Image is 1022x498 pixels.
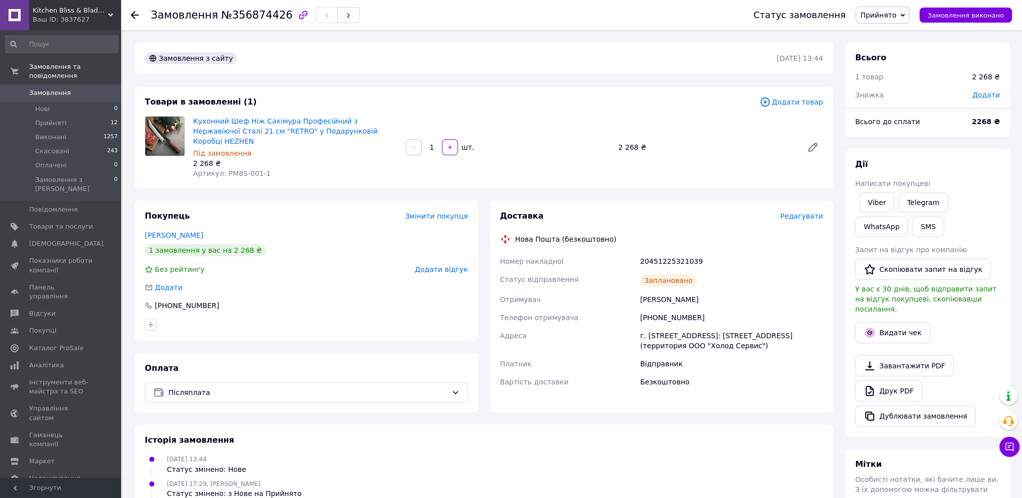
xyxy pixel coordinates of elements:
[168,387,447,398] span: Післяплата
[640,274,697,286] div: Заплановано
[855,285,996,313] span: У вас є 30 днів, щоб відправити запит на відгук покупцеві, скопіювавши посилання.
[855,91,884,99] span: Знижка
[154,301,220,311] div: [PHONE_NUMBER]
[29,457,55,466] span: Маркет
[855,259,991,280] button: Скопіювати запит на відгук
[855,322,930,343] button: Видати чек
[855,53,886,62] span: Всього
[193,149,251,157] span: Під замовлення
[459,142,475,152] div: шт.
[145,117,184,156] img: Кухонний Шеф Ніж Сакімура Професійний з Нержавіючої Сталі 21 см "RETRO" у Подарунковій Коробці HE...
[855,73,883,81] span: 1 товар
[972,72,1000,82] div: 2 268 ₴
[167,480,260,487] span: [DATE] 17:29, [PERSON_NAME]
[29,344,83,353] span: Каталог ProSale
[638,309,825,327] div: [PHONE_NUMBER]
[855,459,882,469] span: Мітки
[638,252,825,270] div: 20451225321039
[500,211,544,221] span: Доставка
[29,222,93,231] span: Товари та послуги
[114,175,118,193] span: 0
[500,378,569,386] span: Вартість доставки
[972,91,1000,99] span: Додати
[638,355,825,373] div: Відправник
[614,140,799,154] div: 2 268 ₴
[145,363,178,373] span: Оплата
[145,52,237,64] div: Замовлення з сайту
[167,456,207,463] span: [DATE] 13:44
[999,437,1019,457] button: Чат з покупцем
[155,265,205,273] span: Без рейтингу
[780,212,823,220] span: Редагувати
[145,97,257,107] span: Товари в замовленні (1)
[145,211,190,221] span: Покупець
[855,355,954,376] a: Завантажити PDF
[855,380,922,402] a: Друк PDF
[145,244,266,256] div: 1 замовлення у вас на 2 268 ₴
[754,10,846,20] div: Статус замовлення
[855,246,967,254] span: Запит на відгук про компанію
[912,217,944,237] button: SMS
[855,118,920,126] span: Всього до сплати
[859,192,894,213] a: Viber
[415,265,468,273] span: Додати відгук
[111,119,118,128] span: 12
[155,283,182,291] span: Додати
[167,464,246,474] div: Статус змінено: Нове
[114,161,118,170] span: 0
[29,239,104,248] span: [DEMOGRAPHIC_DATA]
[29,378,93,396] span: Інструменти веб-майстра та SEO
[193,158,398,168] div: 2 268 ₴
[193,117,378,145] a: Кухонний Шеф Ніж Сакімура Професійний з Нержавіючої Сталі 21 см "RETRO" у Подарунковій Коробці HE...
[500,257,564,265] span: Номер накладної
[927,12,1004,19] span: Замовлення виконано
[104,133,118,142] span: 1257
[29,309,55,318] span: Відгуки
[919,8,1012,23] button: Замовлення виконано
[29,431,93,449] span: Гаманець компанії
[803,137,823,157] a: Редагувати
[35,175,114,193] span: Замовлення з [PERSON_NAME]
[131,10,139,20] div: Повернутися назад
[29,62,121,80] span: Замовлення та повідомлення
[638,290,825,309] div: [PERSON_NAME]
[855,159,868,169] span: Дії
[193,169,271,177] span: Артикул: PM8S-001-1
[35,119,66,128] span: Прийняті
[855,406,976,427] button: Дублювати замовлення
[855,217,908,237] a: WhatsApp
[405,212,468,220] span: Змінити покупця
[35,161,67,170] span: Оплачені
[35,147,69,156] span: Скасовані
[5,35,119,53] input: Пошук
[500,332,527,340] span: Адреса
[33,15,121,24] div: Ваш ID: 3837627
[29,283,93,301] span: Панель управління
[855,179,930,187] span: Написати покупцеві
[500,360,532,368] span: Платник
[221,9,293,21] span: №356874426
[29,256,93,274] span: Показники роботи компанії
[151,9,218,21] span: Замовлення
[898,192,948,213] a: Telegram
[33,6,108,15] span: Kitchen Bliss & Blade Kiss
[29,88,71,97] span: Замовлення
[500,295,541,304] span: Отримувач
[638,373,825,391] div: Безкоштовно
[500,275,579,283] span: Статус відправлення
[114,105,118,114] span: 0
[29,474,80,483] span: Налаштування
[972,118,1000,126] b: 2268 ₴
[500,314,579,322] span: Телефон отримувача
[145,231,203,239] a: [PERSON_NAME]
[29,326,56,335] span: Покупці
[760,96,823,108] span: Додати товар
[107,147,118,156] span: 243
[35,133,66,142] span: Виконані
[513,234,619,244] div: Нова Пошта (безкоштовно)
[638,327,825,355] div: г. [STREET_ADDRESS]: [STREET_ADDRESS] (территория ООО "Холод Сервис")
[860,11,896,19] span: Прийнято
[29,205,78,214] span: Повідомлення
[29,361,64,370] span: Аналітика
[35,105,50,114] span: Нові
